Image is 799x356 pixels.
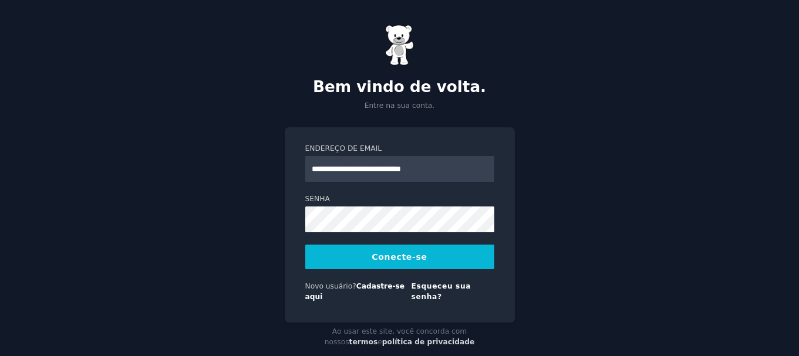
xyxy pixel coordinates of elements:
[305,195,330,203] font: Senha
[377,338,382,346] font: e
[385,25,414,66] img: Ursinho de goma
[305,282,405,301] a: Cadastre-se aqui
[305,282,356,290] font: Novo usuário?
[372,252,427,262] font: Conecte-se
[365,101,434,110] font: Entre na sua conta.
[325,327,467,346] font: Ao usar este site, você concorda com nossos
[305,144,382,152] font: Endereço de email
[313,78,486,96] font: Bem vindo de volta.
[382,338,475,346] a: política de privacidade
[349,338,378,346] a: termos
[305,245,494,269] button: Conecte-se
[412,282,471,301] a: Esqueceu sua senha?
